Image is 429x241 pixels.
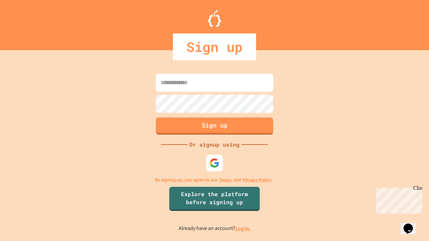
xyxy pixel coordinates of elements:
[173,33,256,60] div: Sign up
[156,117,273,135] button: Sign up
[188,141,241,149] div: Or signup using
[208,10,221,27] img: Logo.svg
[3,3,46,43] div: Chat with us now!Close
[155,176,274,183] p: By signing up, you agree to our and .
[169,187,260,211] a: Explore the platform before signing up
[373,185,422,214] iframe: chat widget
[235,225,251,232] a: Log in.
[219,176,232,183] a: Terms
[209,158,220,168] img: google-icon.svg
[179,224,251,233] p: Already have an account?
[243,176,271,183] a: Privacy Policy
[401,214,422,234] iframe: chat widget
